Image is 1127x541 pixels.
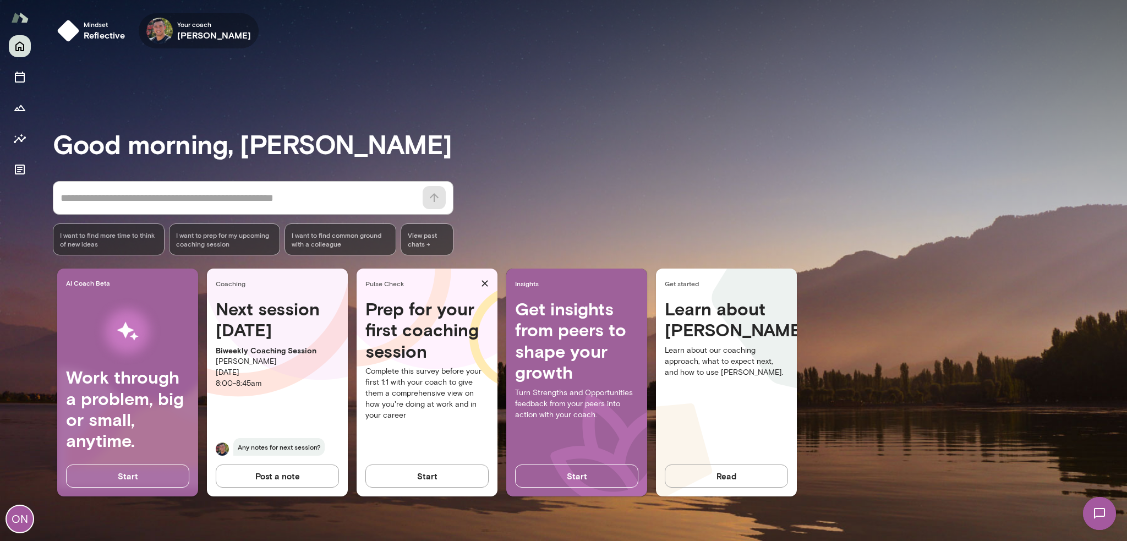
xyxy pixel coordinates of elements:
[665,465,788,488] button: Read
[515,387,638,420] p: Turn Strengths and Opportunities feedback from your peers into action with your coach.
[216,367,339,378] p: [DATE]
[9,159,31,181] button: Documents
[84,20,125,29] span: Mindset
[66,278,194,287] span: AI Coach Beta
[66,465,189,488] button: Start
[146,18,173,44] img: Mark Guzman
[365,465,489,488] button: Start
[665,279,792,288] span: Get started
[365,366,489,421] p: Complete this survey before your first 1:1 with your coach to give them a comprehensive view on h...
[216,378,339,389] p: 8:00 - 8:45am
[9,35,31,57] button: Home
[515,465,638,488] button: Start
[57,20,79,42] img: mindset
[139,13,259,48] div: Mark GuzmanYour coach[PERSON_NAME]
[53,128,1127,159] h3: Good morning, [PERSON_NAME]
[216,356,339,367] p: [PERSON_NAME]
[66,367,189,451] h4: Work through a problem, big or small, anytime.
[9,128,31,150] button: Insights
[53,13,134,48] button: Mindsetreflective
[176,231,273,248] span: I want to prep for my upcoming coaching session
[11,7,29,28] img: Mento
[177,29,251,42] h6: [PERSON_NAME]
[292,231,389,248] span: I want to find common ground with a colleague
[216,442,229,456] img: Mark
[177,20,251,29] span: Your coach
[216,465,339,488] button: Post a note
[365,279,477,288] span: Pulse Check
[9,97,31,119] button: Growth Plan
[665,345,788,378] p: Learn about our coaching approach, what to expect next, and how to use [PERSON_NAME].
[216,298,339,341] h4: Next session [DATE]
[233,438,325,456] span: Any notes for next session?
[79,297,177,367] img: AI Workflows
[515,279,643,288] span: Insights
[401,223,453,255] span: View past chats ->
[515,298,638,383] h4: Get insights from peers to shape your growth
[53,223,165,255] div: I want to find more time to think of new ideas
[60,231,157,248] span: I want to find more time to think of new ideas
[216,345,339,356] p: Biweekly Coaching Session
[665,298,788,341] h4: Learn about [PERSON_NAME]
[216,279,343,288] span: Coaching
[169,223,281,255] div: I want to prep for my upcoming coaching session
[365,298,489,362] h4: Prep for your first coaching session
[9,66,31,88] button: Sessions
[84,29,125,42] h6: reflective
[285,223,396,255] div: I want to find common ground with a colleague
[7,506,33,532] div: ON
